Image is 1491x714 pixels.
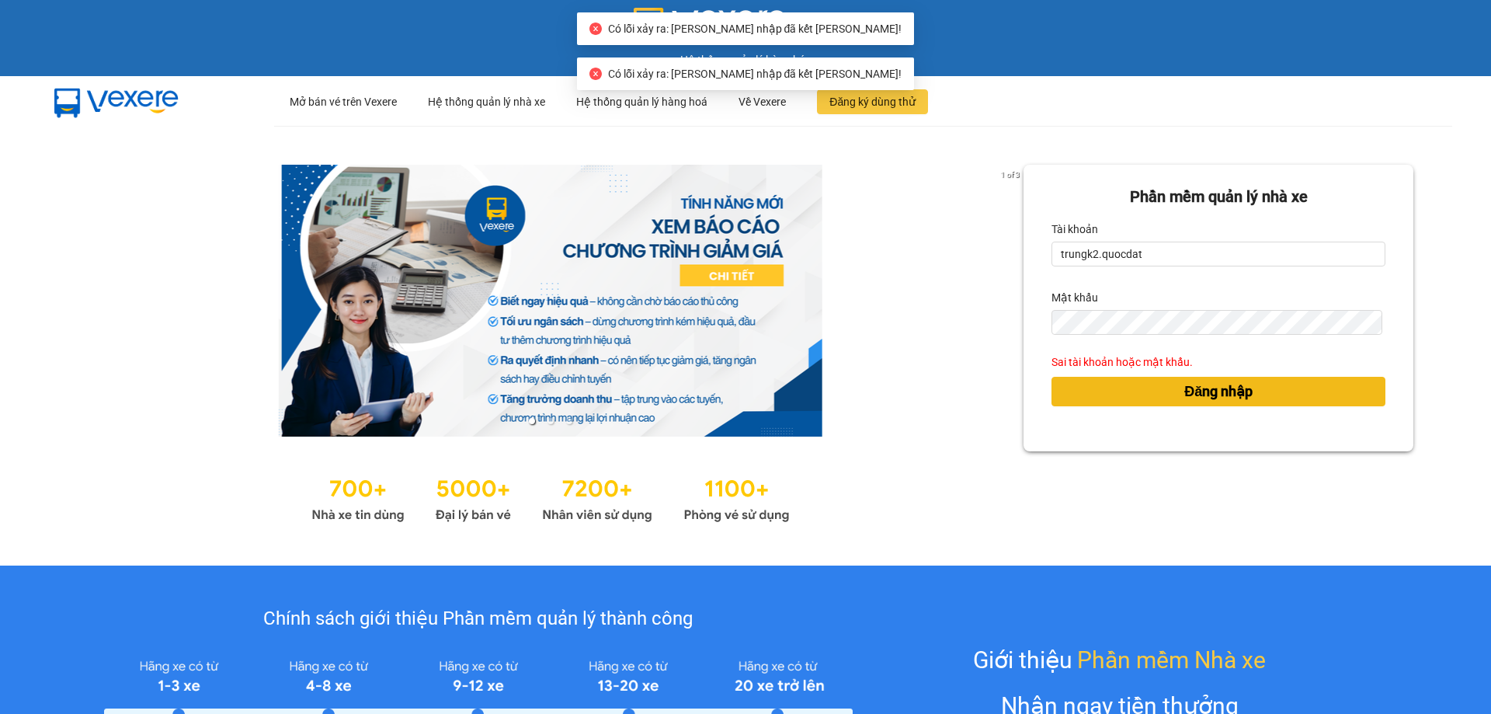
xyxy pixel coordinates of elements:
img: logo 2 [634,8,787,42]
span: Phần mềm Nhà xe [1077,642,1266,678]
li: slide item 2 [547,418,554,424]
span: close-circle [589,68,602,80]
div: Hệ thống quản lý hàng hoá [576,77,707,127]
div: Hệ thống quản lý hàng hóa [4,51,1487,68]
span: close-circle [589,23,602,35]
label: Tài khoản [1051,217,1098,242]
div: Về Vexere [739,77,786,127]
span: Có lỗi xảy ra: [PERSON_NAME] nhập đã kết [PERSON_NAME]! [608,23,902,35]
div: Hệ thống quản lý nhà xe [428,77,545,127]
button: Đăng nhập [1051,377,1385,406]
img: mbUUG5Q.png [39,76,194,127]
span: Đăng ký dùng thử [829,93,916,110]
span: Có lỗi xảy ra: [PERSON_NAME] nhập đã kết [PERSON_NAME]! [608,68,902,80]
li: slide item 3 [566,418,572,424]
span: Đăng nhập [1184,381,1253,402]
div: Sai tài khoản hoặc mật khẩu. [1051,354,1385,371]
div: Phần mềm quản lý nhà xe [1051,185,1385,209]
label: Mật khẩu [1051,285,1098,310]
div: Giới thiệu [973,642,1266,678]
button: previous slide / item [78,165,99,437]
span: GMS [799,12,857,40]
li: slide item 1 [529,418,535,424]
img: Statistics.png [311,468,790,527]
button: Đăng ký dùng thử [817,89,928,114]
div: Mở bán vé trên Vexere [290,77,397,127]
p: 1 of 3 [996,165,1024,185]
input: Tài khoản [1051,242,1385,266]
input: Mật khẩu [1051,310,1382,335]
button: next slide / item [1002,165,1024,437]
div: Chính sách giới thiệu Phần mềm quản lý thành công [104,604,852,634]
